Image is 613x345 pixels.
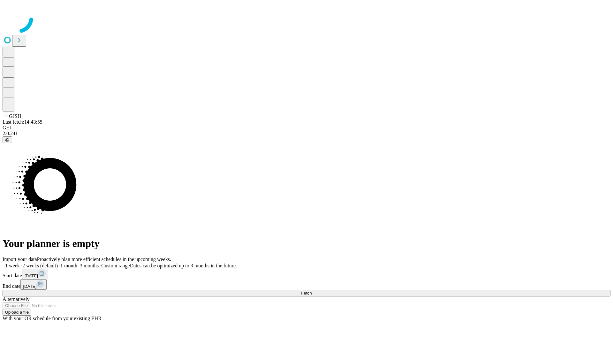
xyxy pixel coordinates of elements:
[60,263,77,268] span: 1 month
[301,291,312,295] span: Fetch
[3,131,610,136] div: 2.0.241
[3,119,42,125] span: Last fetch: 14:43:55
[80,263,99,268] span: 3 months
[5,137,10,142] span: @
[25,273,38,278] span: [DATE]
[130,263,237,268] span: Dates can be optimized up to 3 months in the future.
[3,136,12,143] button: @
[20,279,47,290] button: [DATE]
[3,269,610,279] div: Start date
[3,238,610,249] h1: Your planner is empty
[3,316,102,321] span: With your OR schedule from your existing EHR
[3,125,610,131] div: GEI
[101,263,130,268] span: Custom range
[22,263,58,268] span: 2 weeks (default)
[5,263,20,268] span: 1 week
[3,279,610,290] div: End date
[3,290,610,296] button: Fetch
[9,113,21,119] span: GJSH
[3,257,37,262] span: Import your data
[22,269,48,279] button: [DATE]
[37,257,171,262] span: Proactively plan more efficient schedules in the upcoming weeks.
[3,296,29,302] span: Alternatively
[3,309,31,316] button: Upload a file
[23,284,36,289] span: [DATE]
